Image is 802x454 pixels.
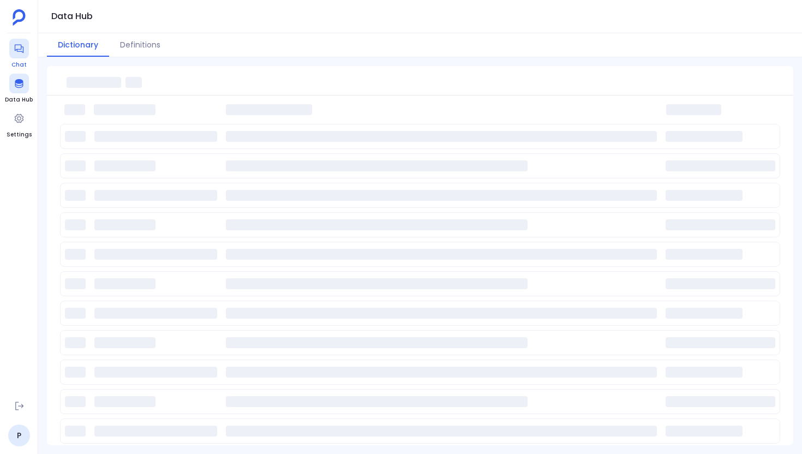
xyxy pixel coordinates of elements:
[8,425,30,446] a: P
[47,33,109,57] button: Dictionary
[7,109,32,139] a: Settings
[5,74,33,104] a: Data Hub
[13,9,26,26] img: petavue logo
[9,39,29,69] a: Chat
[7,130,32,139] span: Settings
[5,95,33,104] span: Data Hub
[109,33,171,57] button: Definitions
[9,61,29,69] span: Chat
[51,9,93,24] h1: Data Hub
